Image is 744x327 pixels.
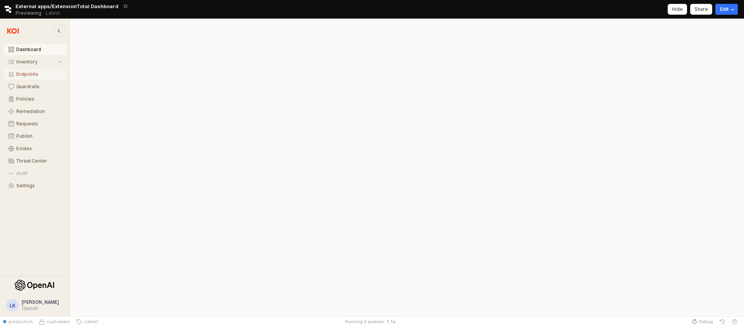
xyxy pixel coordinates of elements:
div: Requests [16,121,62,127]
iframe: DashboardPage [70,19,744,316]
div: Audit [16,171,62,176]
div: Policies [16,96,62,102]
button: Inventory [4,56,66,67]
span: Debug [699,318,713,325]
div: Running 3 queries: [345,318,385,325]
div: Endpoints [16,72,62,77]
button: Publish [4,131,66,142]
button: Help [728,316,741,327]
div: Hide [672,4,683,14]
span: 1.1 s [386,318,396,325]
button: Threat Center [4,156,66,166]
div: Koidex [16,146,62,151]
button: Policies [4,94,66,104]
div: OpenAI [22,305,59,312]
span: External apps/ExtensionTotal Dashboard [15,2,119,10]
button: Releases and History [41,8,64,19]
span: customers [46,318,70,325]
button: Endpoints [4,69,66,80]
div: LK [10,301,15,309]
button: LK [6,299,19,312]
button: Requests [4,118,66,129]
button: Share app [690,4,712,15]
div: Guardrails [16,84,62,89]
p: Share [694,6,708,12]
p: Latest [46,10,60,16]
button: Audit [4,168,66,179]
span: Previewing [15,9,41,17]
span: production [9,318,33,325]
button: Edit [715,4,738,15]
div: Publish [16,134,62,139]
button: Latest [73,316,101,327]
button: Koidex [4,143,66,154]
button: Guardrails [4,81,66,92]
div: Threat Center [16,158,62,164]
div: Dashboard [16,47,62,52]
button: History [716,316,728,327]
span: Latest [82,318,98,325]
div: Settings [16,183,62,188]
button: Source Control [36,316,73,327]
button: Debug [688,316,716,327]
div: Inventory [16,59,57,65]
div: Remediation [16,109,62,114]
button: Remediation [4,106,66,117]
main: App Frame [70,19,744,316]
button: Add app to favorites [122,2,129,10]
span: [PERSON_NAME] [22,299,59,305]
div: Previewing Latest [15,8,64,19]
button: Dashboard [4,44,66,55]
button: Hide app [668,4,687,15]
button: Settings [4,180,66,191]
